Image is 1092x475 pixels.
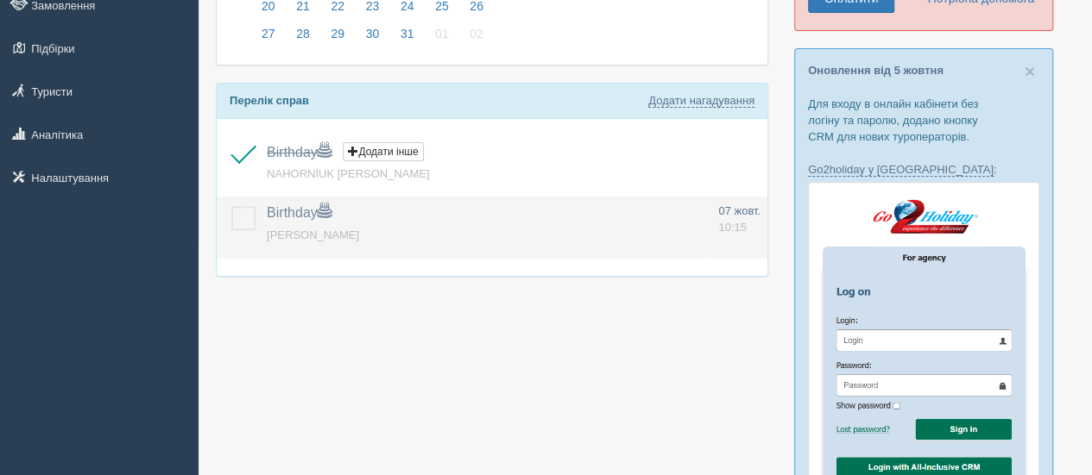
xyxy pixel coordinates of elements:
a: 29 [321,24,354,52]
a: 07 жовт. 10:15 [718,203,761,235]
span: × [1025,61,1035,81]
a: Go2holiday у [GEOGRAPHIC_DATA] [808,163,994,177]
a: 02 [460,24,489,52]
button: Close [1025,62,1035,80]
p: Для входу в онлайн кабінети без логіну та паролю, додано кнопку CRM для нових туроператорів. [808,96,1039,145]
span: 01 [431,22,453,45]
a: 01 [426,24,458,52]
p: : [808,161,1039,178]
span: 27 [257,22,280,45]
a: Birthday [267,145,331,159]
a: Birthday [267,205,331,220]
span: 31 [396,22,419,45]
a: 30 [357,24,389,52]
a: NAHORNIUK [PERSON_NAME] [267,167,430,180]
a: 27 [252,24,285,52]
a: Оновлення від 5 жовтня [808,64,944,77]
button: Додати інше [343,142,423,161]
span: 29 [326,22,349,45]
a: Додати нагадування [648,94,754,108]
a: [PERSON_NAME] [267,228,359,241]
b: Перелік справ [230,94,309,107]
span: 30 [362,22,384,45]
a: 28 [287,24,319,52]
span: 07 жовт. [718,204,761,217]
span: 28 [292,22,314,45]
span: 10:15 [718,221,747,234]
a: 31 [391,24,424,52]
span: 02 [465,22,488,45]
